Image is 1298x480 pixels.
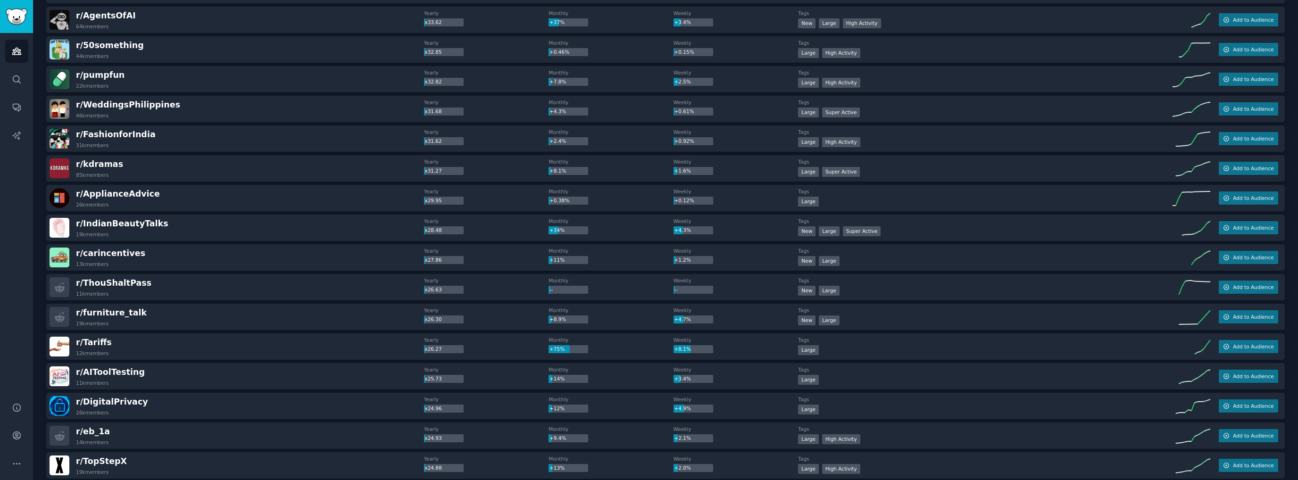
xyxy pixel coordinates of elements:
[76,130,156,139] span: r/ FashionforIndia
[798,286,815,296] div: New
[674,218,799,224] dt: Weekly
[549,99,674,106] dt: Monthly
[798,158,1173,165] dt: Tags
[424,138,441,144] span: x31.62
[674,337,799,343] dt: Weekly
[1219,43,1278,56] button: Add to Audience
[50,10,69,30] img: AgentsOfAI
[1219,310,1278,323] button: Add to Audience
[424,307,549,314] dt: Yearly
[549,455,674,462] dt: Monthly
[424,366,549,373] dt: Yearly
[424,257,441,263] span: x27.86
[674,10,799,17] dt: Weekly
[674,346,691,352] span: +8.1%
[424,188,549,195] dt: Yearly
[424,129,549,135] dt: Yearly
[549,426,674,432] dt: Monthly
[549,198,569,203] span: +0.38%
[424,287,441,292] span: x26.63
[424,99,549,106] dt: Yearly
[1219,429,1278,442] button: Add to Audience
[76,231,108,238] div: 19k members
[50,337,69,356] img: Tariffs
[50,366,69,386] img: AIToolTesting
[798,248,1173,254] dt: Tags
[50,40,69,59] img: 50something
[798,366,1173,373] dt: Tags
[549,277,674,284] dt: Monthly
[1219,281,1278,294] button: Add to Audience
[674,465,691,471] span: +2.0%
[76,70,125,80] span: r/ pumpfun
[50,396,69,416] img: DigitalPrivacy
[424,465,441,471] span: x24.88
[549,465,565,471] span: +13%
[76,439,108,446] div: 14k members
[1233,254,1273,261] span: Add to Audience
[76,23,108,30] div: 64k members
[76,159,123,169] span: r/ kdramas
[549,287,553,292] span: --
[50,188,69,208] img: ApplianceAdvice
[549,257,565,263] span: +11%
[76,469,108,475] div: 19k members
[798,99,1173,106] dt: Tags
[1233,106,1273,112] span: Add to Audience
[549,406,565,411] span: +12%
[798,48,819,58] div: Large
[1219,132,1278,145] button: Add to Audience
[1219,459,1278,472] button: Add to Audience
[424,426,549,432] dt: Yearly
[76,427,110,436] span: r/ eb_1a
[1233,314,1273,320] span: Add to Audience
[674,455,799,462] dt: Weekly
[798,455,1173,462] dt: Tags
[819,256,840,266] div: Large
[798,18,815,28] div: New
[1233,17,1273,23] span: Add to Audience
[843,226,881,236] div: Super Active
[1233,403,1273,409] span: Add to Audience
[549,40,674,46] dt: Monthly
[76,308,147,317] span: r/ furniture_talk
[76,338,112,347] span: r/ Tariffs
[424,19,441,25] span: x33.62
[424,337,549,343] dt: Yearly
[674,138,694,144] span: +0.92%
[76,142,108,149] div: 31k members
[798,396,1173,403] dt: Tags
[549,69,674,76] dt: Monthly
[798,345,819,355] div: Large
[549,396,674,403] dt: Monthly
[76,456,127,466] span: r/ TopStepX
[674,168,691,174] span: +1.6%
[424,346,441,352] span: x26.27
[76,380,108,386] div: 11k members
[674,396,799,403] dt: Weekly
[674,277,799,284] dt: Weekly
[1219,340,1278,353] button: Add to Audience
[798,167,819,177] div: Large
[798,188,1173,195] dt: Tags
[424,396,549,403] dt: Yearly
[50,218,69,238] img: IndianBeautyTalks
[798,69,1173,76] dt: Tags
[424,40,549,46] dt: Yearly
[674,19,691,25] span: +3.4%
[798,277,1173,284] dt: Tags
[76,397,148,406] span: r/ DigitalPrivacy
[674,129,799,135] dt: Weekly
[50,455,69,475] img: TopStepX
[843,18,881,28] div: High Activity
[822,78,860,88] div: High Activity
[674,69,799,76] dt: Weekly
[424,277,549,284] dt: Yearly
[822,137,860,147] div: High Activity
[798,307,1173,314] dt: Tags
[674,376,691,381] span: +3.4%
[1219,162,1278,175] button: Add to Audience
[798,434,819,444] div: Large
[798,108,819,117] div: Large
[424,248,549,254] dt: Yearly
